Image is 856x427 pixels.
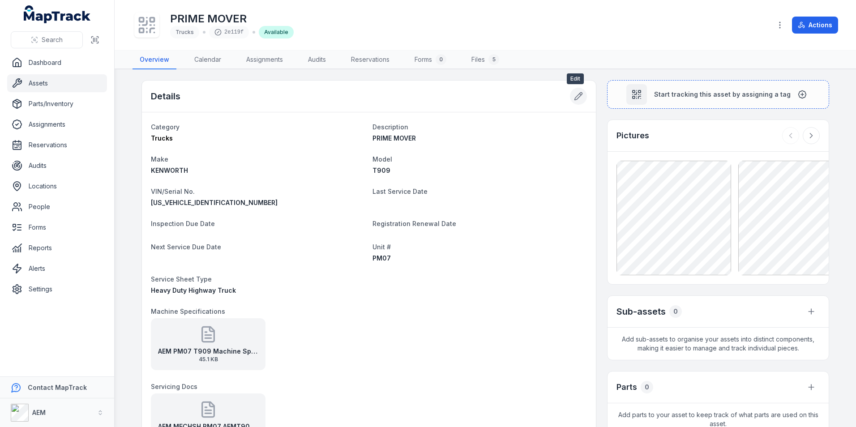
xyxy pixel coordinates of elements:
[151,220,215,227] span: Inspection Due Date
[151,123,180,131] span: Category
[151,243,221,251] span: Next Service Due Date
[372,254,391,262] span: PM07
[24,5,91,23] a: MapTrack
[372,134,416,142] span: PRIME MOVER
[259,26,294,38] div: Available
[344,51,397,69] a: Reservations
[158,356,258,363] span: 45.1 KB
[654,90,791,99] span: Start tracking this asset by assigning a tag
[372,155,392,163] span: Model
[616,381,637,393] h3: Parts
[7,260,107,278] a: Alerts
[372,243,391,251] span: Unit #
[151,90,180,102] h2: Details
[616,129,649,142] h3: Pictures
[792,17,838,34] button: Actions
[7,218,107,236] a: Forms
[32,409,46,416] strong: AEM
[7,177,107,195] a: Locations
[372,123,408,131] span: Description
[567,73,584,84] span: Edit
[7,95,107,113] a: Parts/Inventory
[187,51,228,69] a: Calendar
[7,239,107,257] a: Reports
[209,26,249,38] div: 2e119f
[464,51,506,69] a: Files5
[11,31,83,48] button: Search
[616,305,666,318] h2: Sub-assets
[488,54,499,65] div: 5
[641,381,653,393] div: 0
[7,54,107,72] a: Dashboard
[7,157,107,175] a: Audits
[158,347,258,356] strong: AEM PM07 T909 Machine Specifications [DATE]
[436,54,446,65] div: 0
[372,167,390,174] span: T909
[608,328,829,360] span: Add sub-assets to organise your assets into distinct components, making it easier to manage and t...
[7,280,107,298] a: Settings
[175,29,194,35] span: Trucks
[151,383,197,390] span: Servicing Docs
[301,51,333,69] a: Audits
[7,136,107,154] a: Reservations
[372,220,456,227] span: Registration Renewal Date
[151,134,173,142] span: Trucks
[151,155,168,163] span: Make
[151,307,225,315] span: Machine Specifications
[407,51,454,69] a: Forms0
[133,51,176,69] a: Overview
[151,188,195,195] span: VIN/Serial No.
[151,275,212,283] span: Service Sheet Type
[7,74,107,92] a: Assets
[151,286,236,294] span: Heavy Duty Highway Truck
[372,188,428,195] span: Last Service Date
[669,305,682,318] div: 0
[7,198,107,216] a: People
[151,167,188,174] span: KENWORTH
[42,35,63,44] span: Search
[151,199,278,206] span: [US_VEHICLE_IDENTIFICATION_NUMBER]
[170,12,294,26] h1: PRIME MOVER
[7,115,107,133] a: Assignments
[607,80,829,109] button: Start tracking this asset by assigning a tag
[28,384,87,391] strong: Contact MapTrack
[239,51,290,69] a: Assignments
